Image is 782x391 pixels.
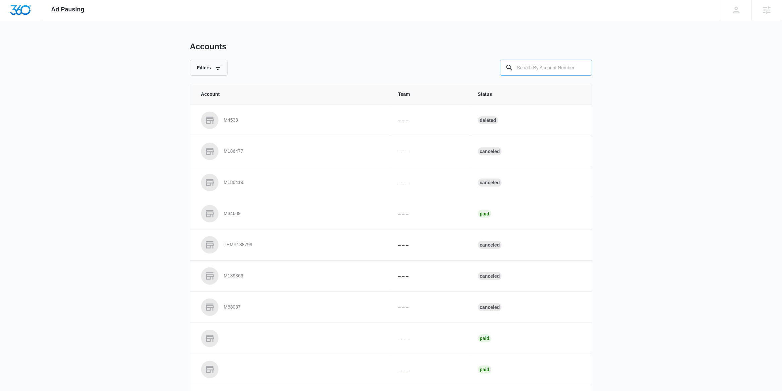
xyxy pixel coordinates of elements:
a: M34609 [201,205,382,222]
div: Canceled [478,147,502,155]
p: – – – [398,117,462,124]
div: Paid [478,210,492,218]
p: M34609 [224,210,241,217]
p: M139866 [224,273,243,279]
p: – – – [398,273,462,280]
div: Canceled [478,241,502,249]
a: M186477 [201,143,382,160]
a: M139866 [201,267,382,285]
div: Deleted [478,116,498,124]
p: TEMP188799 [224,242,253,248]
a: TEMP188799 [201,236,382,254]
div: Paid [478,366,492,374]
p: M186477 [224,148,243,155]
a: M4533 [201,112,382,129]
span: Team [398,91,462,98]
a: M88037 [201,299,382,316]
p: – – – [398,148,462,155]
p: – – – [398,210,462,217]
span: Account [201,91,382,98]
p: – – – [398,335,462,342]
input: Search By Account Number [500,60,592,76]
p: – – – [398,179,462,186]
p: – – – [398,242,462,249]
p: M88037 [224,304,241,311]
span: Status [478,91,581,98]
h1: Accounts [190,42,227,52]
p: M186419 [224,179,243,186]
a: M186419 [201,174,382,191]
p: – – – [398,304,462,311]
span: Ad Pausing [51,6,84,13]
div: Canceled [478,179,502,187]
p: – – – [398,366,462,373]
p: M4533 [224,117,238,124]
button: Filters [190,60,228,76]
div: Paid [478,334,492,342]
div: Canceled [478,272,502,280]
div: Canceled [478,303,502,311]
